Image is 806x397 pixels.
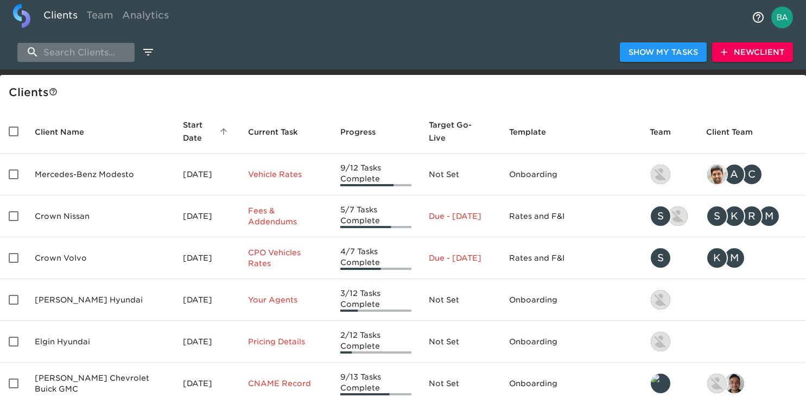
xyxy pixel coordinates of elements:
[332,196,421,237] td: 5/7 Tasks Complete
[429,253,491,263] p: Due - [DATE]
[13,4,30,28] img: logo
[174,237,239,279] td: [DATE]
[651,374,670,393] img: leland@roadster.com
[758,205,780,227] div: M
[174,279,239,321] td: [DATE]
[429,118,491,144] span: Target Go-Live
[771,7,793,28] img: Profile
[248,247,322,269] p: CPO Vehicles Rates
[248,378,322,389] p: CNAME Record
[183,118,231,144] span: Start Date
[35,125,98,138] span: Client Name
[174,321,239,363] td: [DATE]
[9,84,802,101] div: Client s
[724,247,745,269] div: M
[500,196,641,237] td: Rates and F&I
[39,4,82,30] a: Clients
[340,125,390,138] span: Progress
[650,125,685,138] span: Team
[745,4,771,30] button: notifications
[174,196,239,237] td: [DATE]
[706,373,797,394] div: nikko.foster@roadster.com, sai@simplemnt.com
[741,163,763,185] div: C
[706,205,797,227] div: sparent@crowncars.com, kwilson@crowncars.com, rrobins@crowncars.com, mcooley@crowncars.com
[706,163,797,185] div: sandeep@simplemnt.com, angelique.nurse@roadster.com, clayton.mandel@roadster.com
[82,4,118,30] a: Team
[420,279,500,321] td: Not Set
[707,374,727,393] img: nikko.foster@roadster.com
[651,290,670,310] img: kevin.lo@roadster.com
[706,247,797,269] div: kwilson@crowncars.com, mcooley@crowncars.com
[650,247,671,269] div: S
[500,237,641,279] td: Rates and F&I
[248,294,322,305] p: Your Agents
[500,154,641,196] td: Onboarding
[620,42,707,62] button: Show My Tasks
[706,205,728,227] div: S
[420,154,500,196] td: Not Set
[668,206,688,226] img: austin@roadster.com
[248,125,312,138] span: Current Task
[741,205,763,227] div: R
[26,196,174,237] td: Crown Nissan
[650,163,689,185] div: kevin.lo@roadster.com
[500,321,641,363] td: Onboarding
[509,125,560,138] span: Template
[724,205,745,227] div: K
[429,211,491,222] p: Due - [DATE]
[139,43,157,61] button: edit
[26,237,174,279] td: Crown Volvo
[248,336,322,347] p: Pricing Details
[650,247,689,269] div: savannah@roadster.com
[174,154,239,196] td: [DATE]
[332,279,421,321] td: 3/12 Tasks Complete
[420,321,500,363] td: Not Set
[17,43,135,62] input: search
[248,125,298,138] span: This is the next Task in this Hub that should be completed
[707,165,727,184] img: sandeep@simplemnt.com
[118,4,173,30] a: Analytics
[721,46,784,59] span: New Client
[650,331,689,352] div: kevin.lo@roadster.com
[651,332,670,351] img: kevin.lo@roadster.com
[650,205,671,227] div: S
[651,165,670,184] img: kevin.lo@roadster.com
[706,125,767,138] span: Client Team
[650,289,689,311] div: kevin.lo@roadster.com
[332,237,421,279] td: 4/7 Tasks Complete
[248,169,322,180] p: Vehicle Rates
[650,373,689,394] div: leland@roadster.com
[332,154,421,196] td: 9/12 Tasks Complete
[706,247,728,269] div: K
[26,321,174,363] td: Elgin Hyundai
[650,205,689,227] div: savannah@roadster.com, austin@roadster.com
[26,279,174,321] td: [PERSON_NAME] Hyundai
[429,118,477,144] span: Calculated based on the start date and the duration of all Tasks contained in this Hub.
[49,87,58,96] svg: This is a list of all of your clients and clients shared with you
[500,279,641,321] td: Onboarding
[332,321,421,363] td: 2/12 Tasks Complete
[26,154,174,196] td: Mercedes-Benz Modesto
[248,205,322,227] p: Fees & Addendums
[724,163,745,185] div: A
[629,46,698,59] span: Show My Tasks
[725,374,744,393] img: sai@simplemnt.com
[712,42,793,62] button: NewClient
